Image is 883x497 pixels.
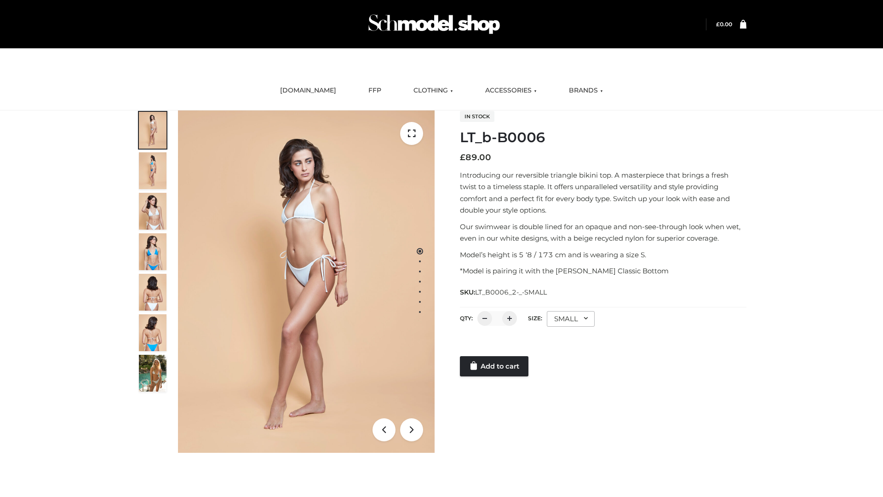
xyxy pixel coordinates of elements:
[407,81,460,101] a: CLOTHING
[460,152,491,162] bdi: 89.00
[716,21,732,28] a: £0.00
[365,6,503,42] img: Schmodel Admin 964
[460,111,494,122] span: In stock
[528,315,542,322] label: Size:
[139,274,166,311] img: ArielClassicBikiniTop_CloudNine_AzureSky_OW114ECO_7-scaled.jpg
[139,314,166,351] img: ArielClassicBikiniTop_CloudNine_AzureSky_OW114ECO_8-scaled.jpg
[716,21,732,28] bdi: 0.00
[361,81,388,101] a: FFP
[139,193,166,230] img: ArielClassicBikiniTop_CloudNine_AzureSky_OW114ECO_3-scaled.jpg
[139,233,166,270] img: ArielClassicBikiniTop_CloudNine_AzureSky_OW114ECO_4-scaled.jpg
[460,129,746,146] h1: LT_b-B0006
[139,112,166,149] img: ArielClassicBikiniTop_CloudNine_AzureSky_OW114ECO_1-scaled.jpg
[475,288,547,296] span: LT_B0006_2-_-SMALL
[460,287,548,298] span: SKU:
[139,355,166,392] img: Arieltop_CloudNine_AzureSky2.jpg
[460,265,746,277] p: *Model is pairing it with the [PERSON_NAME] Classic Bottom
[460,315,473,322] label: QTY:
[139,152,166,189] img: ArielClassicBikiniTop_CloudNine_AzureSky_OW114ECO_2-scaled.jpg
[273,81,343,101] a: [DOMAIN_NAME]
[460,221,746,244] p: Our swimwear is double lined for an opaque and non-see-through look when wet, even in our white d...
[460,249,746,261] p: Model’s height is 5 ‘8 / 173 cm and is wearing a size S.
[547,311,595,327] div: SMALL
[178,110,435,453] img: ArielClassicBikiniTop_CloudNine_AzureSky_OW114ECO_1
[478,81,544,101] a: ACCESSORIES
[562,81,610,101] a: BRANDS
[460,169,746,216] p: Introducing our reversible triangle bikini top. A masterpiece that brings a fresh twist to a time...
[716,21,720,28] span: £
[460,356,528,376] a: Add to cart
[460,152,465,162] span: £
